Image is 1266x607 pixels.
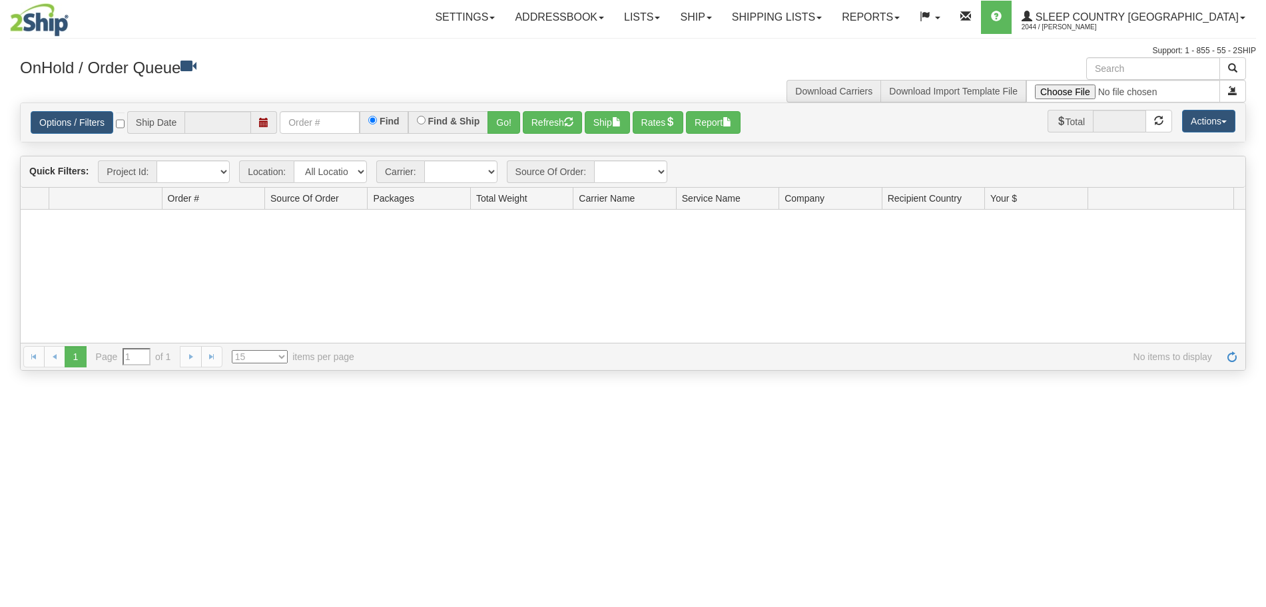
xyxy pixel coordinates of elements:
[785,192,824,205] span: Company
[31,111,113,134] a: Options / Filters
[1022,21,1121,34] span: 2044 / [PERSON_NAME]
[523,111,582,134] button: Refresh
[1012,1,1255,34] a: Sleep Country [GEOGRAPHIC_DATA] 2044 / [PERSON_NAME]
[127,111,184,134] span: Ship Date
[373,192,414,205] span: Packages
[889,86,1018,97] a: Download Import Template File
[168,192,199,205] span: Order #
[98,160,157,183] span: Project Id:
[10,3,69,37] img: logo2044.jpg
[614,1,670,34] a: Lists
[670,1,721,34] a: Ship
[10,45,1256,57] div: Support: 1 - 855 - 55 - 2SHIP
[29,164,89,178] label: Quick Filters:
[425,1,505,34] a: Settings
[65,346,86,367] span: 1
[1086,57,1220,80] input: Search
[990,192,1017,205] span: Your $
[682,192,741,205] span: Service Name
[270,192,339,205] span: Source Of Order
[507,160,595,183] span: Source Of Order:
[239,160,294,183] span: Location:
[20,57,623,77] h3: OnHold / Order Queue
[373,350,1212,363] span: No items to display
[505,1,614,34] a: Addressbook
[795,86,872,97] a: Download Carriers
[1182,110,1235,132] button: Actions
[476,192,527,205] span: Total Weight
[1219,57,1246,80] button: Search
[585,111,630,134] button: Ship
[487,111,520,134] button: Go!
[722,1,832,34] a: Shipping lists
[280,111,360,134] input: Order #
[579,192,635,205] span: Carrier Name
[428,116,480,126] label: Find & Ship
[1026,80,1220,102] input: Import
[1032,11,1239,23] span: Sleep Country [GEOGRAPHIC_DATA]
[232,350,354,363] span: items per page
[380,116,400,126] label: Find
[1048,110,1094,132] span: Total
[832,1,910,34] a: Reports
[21,156,1245,188] div: grid toolbar
[888,192,962,205] span: Recipient Country
[633,111,684,134] button: Rates
[1221,346,1243,367] a: Refresh
[96,348,171,365] span: Page of 1
[686,111,741,134] button: Report
[376,160,424,183] span: Carrier:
